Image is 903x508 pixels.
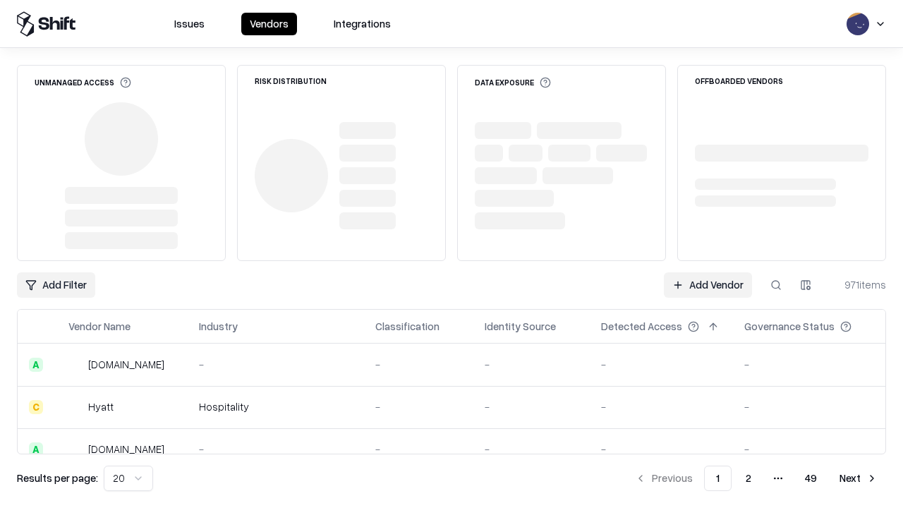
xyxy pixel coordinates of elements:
button: Vendors [241,13,297,35]
div: C [29,400,43,414]
img: primesec.co.il [68,442,83,456]
div: A [29,442,43,456]
button: 1 [704,466,732,491]
div: Data Exposure [475,77,551,88]
div: - [744,442,874,456]
div: 971 items [830,277,886,292]
div: [DOMAIN_NAME] [88,442,164,456]
button: Add Filter [17,272,95,298]
button: Integrations [325,13,399,35]
div: Offboarded Vendors [695,77,783,85]
div: - [601,442,722,456]
div: - [375,399,462,414]
div: Governance Status [744,319,835,334]
p: Results per page: [17,471,98,485]
button: Issues [166,13,213,35]
div: [DOMAIN_NAME] [88,357,164,372]
img: intrado.com [68,358,83,372]
button: Next [831,466,886,491]
div: - [375,442,462,456]
div: - [744,357,874,372]
div: - [375,357,462,372]
img: Hyatt [68,400,83,414]
div: Identity Source [485,319,556,334]
div: - [199,357,353,372]
div: Hyatt [88,399,114,414]
div: - [744,399,874,414]
div: - [485,442,578,456]
button: 2 [734,466,763,491]
button: 49 [794,466,828,491]
div: Detected Access [601,319,682,334]
div: Industry [199,319,238,334]
div: Classification [375,319,440,334]
div: - [601,399,722,414]
div: - [485,399,578,414]
a: Add Vendor [664,272,752,298]
div: - [485,357,578,372]
div: - [601,357,722,372]
nav: pagination [626,466,886,491]
div: Risk Distribution [255,77,327,85]
div: A [29,358,43,372]
div: Vendor Name [68,319,131,334]
div: Hospitality [199,399,353,414]
div: Unmanaged Access [35,77,131,88]
div: - [199,442,353,456]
